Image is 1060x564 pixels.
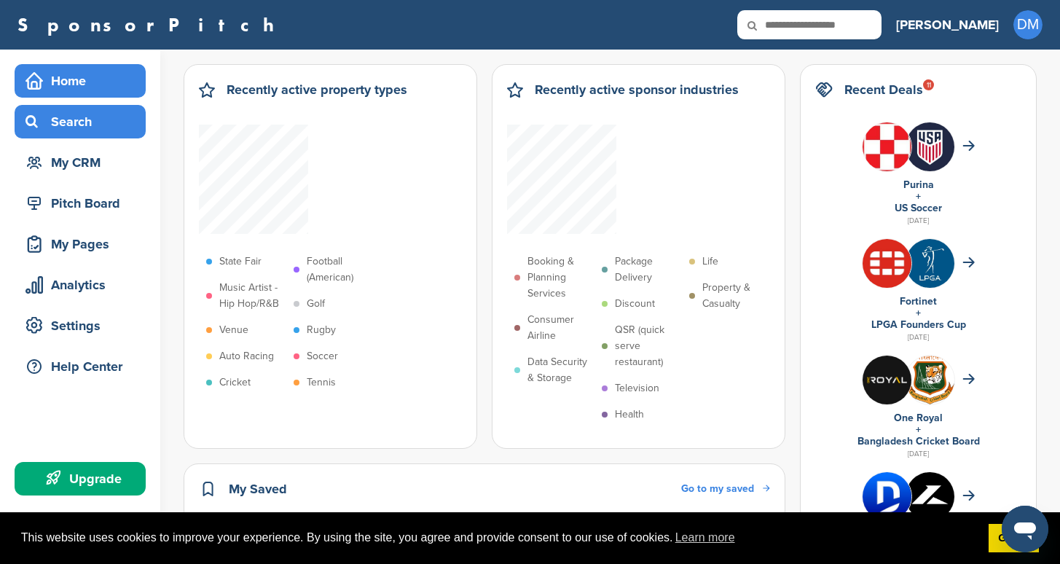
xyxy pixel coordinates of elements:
[15,187,146,220] a: Pitch Board
[15,105,146,138] a: Search
[219,322,248,338] p: Venue
[894,412,943,424] a: One Royal
[22,353,146,380] div: Help Center
[906,239,954,288] img: Nxoc7o2q 400x400
[22,190,146,216] div: Pitch Board
[307,296,325,312] p: Golf
[615,322,682,370] p: QSR (quick serve restaurant)
[681,481,770,497] a: Go to my saved
[15,268,146,302] a: Analytics
[702,280,769,312] p: Property & Casualty
[863,239,911,288] img: Vigjnoap 400x400
[896,9,999,41] a: [PERSON_NAME]
[219,280,286,312] p: Music Artist - Hip Hop/R&B
[815,331,1021,344] div: [DATE]
[1013,10,1043,39] span: DM
[227,79,407,100] h2: Recently active property types
[989,524,1039,553] a: dismiss cookie message
[219,375,251,391] p: Cricket
[916,190,921,203] a: +
[527,354,594,386] p: Data Security & Storage
[1002,506,1048,552] iframe: Button to launch messaging window
[22,313,146,339] div: Settings
[307,375,336,391] p: Tennis
[615,380,659,396] p: Television
[903,179,934,191] a: Purina
[844,79,923,100] h2: Recent Deals
[22,149,146,176] div: My CRM
[307,322,336,338] p: Rugby
[15,350,146,383] a: Help Center
[916,423,921,436] a: +
[923,79,934,90] div: 11
[906,472,954,521] img: Yitarkkj 400x400
[681,482,754,495] span: Go to my saved
[15,64,146,98] a: Home
[527,312,594,344] p: Consumer Airline
[22,231,146,257] div: My Pages
[22,272,146,298] div: Analytics
[673,527,737,549] a: learn more about cookies
[895,202,942,214] a: US Soccer
[219,348,274,364] p: Auto Racing
[15,309,146,342] a: Settings
[22,109,146,135] div: Search
[21,527,977,549] span: This website uses cookies to improve your experience. By using the site, you agree and provide co...
[22,466,146,492] div: Upgrade
[871,318,966,331] a: LPGA Founders Cup
[307,254,374,286] p: Football (American)
[815,447,1021,461] div: [DATE]
[702,254,718,270] p: Life
[857,435,980,447] a: Bangladesh Cricket Board
[906,122,954,171] img: whvs id 400x400
[17,15,283,34] a: SponsorPitch
[863,472,911,521] img: 0c2wmxyy 400x400
[219,254,262,270] p: State Fair
[229,479,287,499] h2: My Saved
[896,15,999,35] h3: [PERSON_NAME]
[535,79,739,100] h2: Recently active sponsor industries
[906,356,954,404] img: Open uri20141112 64162 1947g57?1415806541
[615,254,682,286] p: Package Delivery
[527,254,594,302] p: Booking & Planning Services
[615,296,655,312] p: Discount
[15,462,146,496] a: Upgrade
[900,295,937,308] a: Fortinet
[22,68,146,94] div: Home
[916,307,921,319] a: +
[863,122,911,171] img: 1lv1zgax 400x400
[15,146,146,179] a: My CRM
[307,348,338,364] p: Soccer
[15,227,146,261] a: My Pages
[863,356,911,404] img: S8lgkjzz 400x400
[815,214,1021,227] div: [DATE]
[615,407,644,423] p: Health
